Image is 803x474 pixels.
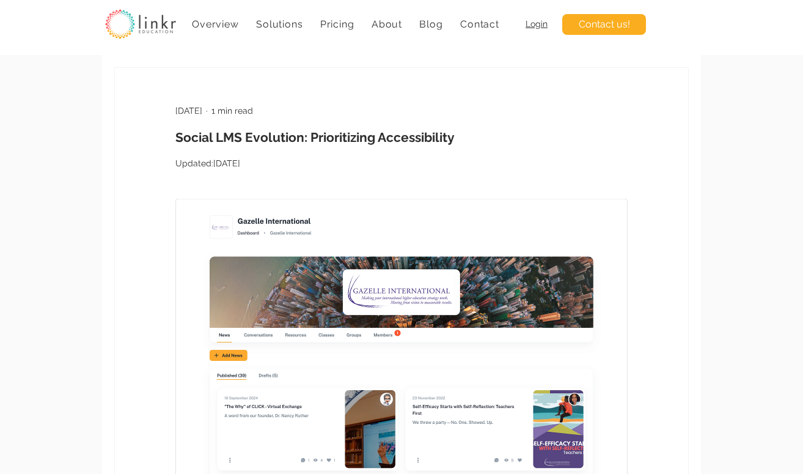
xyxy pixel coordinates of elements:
[454,12,505,36] a: Contact
[579,18,630,31] span: Contact us!
[192,18,238,30] span: Overview
[256,18,302,30] span: Solutions
[413,12,449,36] a: Blog
[372,18,402,30] span: About
[419,18,442,30] span: Blog
[186,12,245,36] a: Overview
[562,14,646,35] a: Contact us!
[526,19,548,29] a: Login
[175,128,628,146] h1: Social LMS Evolution: Prioritizing Accessibility
[250,12,309,36] div: Solutions
[365,12,409,36] div: About
[320,18,354,30] span: Pricing
[213,158,240,168] span: Mar 31
[314,12,361,36] a: Pricing
[175,157,628,170] p: Updated:
[105,9,176,39] img: linkr_logo_transparentbg.png
[460,18,499,30] span: Contact
[175,106,202,116] span: Mar 20
[186,12,505,36] nav: Site
[211,106,253,116] span: 1 min read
